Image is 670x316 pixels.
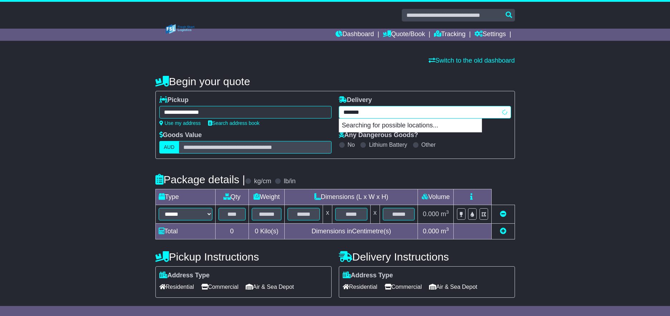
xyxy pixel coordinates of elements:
[159,141,179,154] label: AUD
[441,228,449,235] span: m
[339,251,515,263] h4: Delivery Instructions
[423,210,439,218] span: 0.000
[336,29,374,41] a: Dashboard
[254,178,271,185] label: kg/cm
[285,224,418,239] td: Dimensions in Centimetre(s)
[339,106,511,118] typeahead: Please provide city
[284,178,295,185] label: lb/in
[429,281,477,292] span: Air & Sea Depot
[429,57,515,64] a: Switch to the old dashboard
[446,227,449,232] sup: 3
[159,96,189,104] label: Pickup
[500,228,506,235] a: Add new item
[159,272,210,279] label: Address Type
[285,189,418,205] td: Dimensions (L x W x H)
[215,189,249,205] td: Qty
[339,96,372,104] label: Delivery
[418,189,454,205] td: Volume
[434,29,466,41] a: Tracking
[323,205,332,224] td: x
[348,141,355,148] label: No
[155,76,515,87] h4: Begin your quote
[155,251,332,263] h4: Pickup Instructions
[339,119,482,132] p: Searching for possible locations...
[370,205,380,224] td: x
[159,281,194,292] span: Residential
[423,228,439,235] span: 0.000
[421,141,436,148] label: Other
[155,189,215,205] td: Type
[201,281,238,292] span: Commercial
[215,224,249,239] td: 0
[208,120,260,126] a: Search address book
[343,272,393,279] label: Address Type
[474,29,506,41] a: Settings
[446,209,449,215] sup: 3
[159,131,202,139] label: Goods Value
[500,210,506,218] a: Remove this item
[246,281,294,292] span: Air & Sea Depot
[339,131,418,139] label: Any Dangerous Goods?
[369,141,407,148] label: Lithium Battery
[249,189,285,205] td: Weight
[255,228,258,235] span: 0
[155,174,245,185] h4: Package details |
[441,210,449,218] span: m
[249,224,285,239] td: Kilo(s)
[155,224,215,239] td: Total
[383,29,425,41] a: Quote/Book
[159,120,201,126] a: Use my address
[343,281,377,292] span: Residential
[385,281,422,292] span: Commercial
